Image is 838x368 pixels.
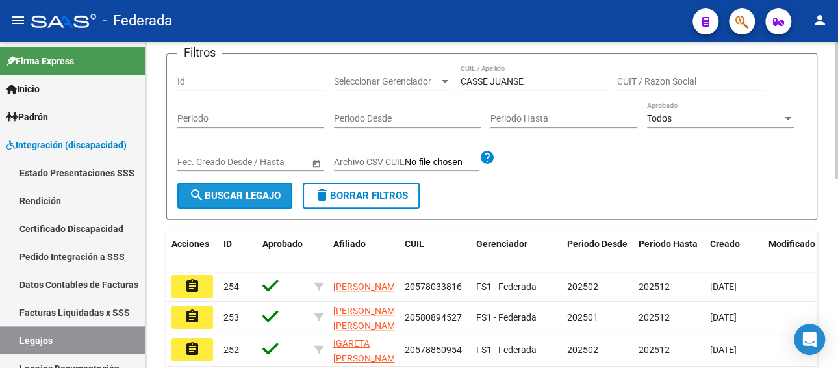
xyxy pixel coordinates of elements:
button: Borrar Filtros [303,183,420,209]
span: FS1 - Federada [476,282,537,292]
span: Afiliado [333,239,366,249]
mat-icon: help [479,150,495,165]
mat-icon: assignment [184,341,200,357]
span: Modificado [768,239,815,249]
mat-icon: menu [10,12,26,28]
span: 202501 [567,312,598,322]
input: Fecha inicio [177,157,225,168]
span: 202512 [639,282,670,292]
span: [DATE] [710,345,737,355]
span: 252 [223,345,239,355]
span: CUIL [405,239,424,249]
span: ID [223,239,232,249]
span: [DATE] [710,312,737,322]
span: Inicio [6,82,40,96]
span: Periodo Hasta [639,239,698,249]
span: Padrón [6,110,48,124]
mat-icon: assignment [184,278,200,294]
span: Aprobado [262,239,303,249]
span: Integración (discapacidad) [6,138,127,152]
mat-icon: search [189,187,205,203]
mat-icon: person [812,12,828,28]
span: [PERSON_NAME] [PERSON_NAME] [333,306,403,331]
span: Periodo Desde [567,239,628,249]
datatable-header-cell: Periodo Hasta [633,230,705,273]
span: 254 [223,282,239,292]
span: [DATE] [710,282,737,292]
datatable-header-cell: Creado [705,230,763,273]
datatable-header-cell: CUIL [400,230,471,273]
span: 202512 [639,312,670,322]
datatable-header-cell: Acciones [166,230,218,273]
span: Acciones [171,239,209,249]
button: Buscar Legajo [177,183,292,209]
button: Open calendar [309,156,323,170]
input: Fecha fin [236,157,299,168]
div: Open Intercom Messenger [794,324,825,355]
mat-icon: delete [314,187,330,203]
h3: Filtros [177,44,222,62]
mat-icon: assignment [184,309,200,324]
input: Archivo CSV CUIL [405,157,479,168]
span: FS1 - Federada [476,312,537,322]
datatable-header-cell: Aprobado [257,230,309,273]
span: Gerenciador [476,239,527,249]
span: 253 [223,312,239,322]
span: FS1 - Federada [476,345,537,355]
span: 20578850954 [405,345,462,355]
span: Seleccionar Gerenciador [334,76,439,87]
span: 20578033816 [405,282,462,292]
span: Creado [710,239,740,249]
span: Firma Express [6,54,74,68]
span: Archivo CSV CUIL [334,157,405,167]
span: IGARETA [PERSON_NAME] [333,338,403,363]
span: 20580894527 [405,312,462,322]
datatable-header-cell: Modificado [763,230,822,273]
datatable-header-cell: Periodo Desde [562,230,633,273]
span: Buscar Legajo [189,190,281,202]
span: Borrar Filtros [314,190,408,202]
span: Todos [647,113,672,124]
datatable-header-cell: ID [218,230,257,273]
span: 202512 [639,345,670,355]
span: 202502 [567,345,598,355]
span: 202502 [567,282,598,292]
datatable-header-cell: Gerenciador [471,230,562,273]
span: - Federada [103,7,172,35]
span: [PERSON_NAME] [333,282,403,292]
datatable-header-cell: Afiliado [328,230,400,273]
